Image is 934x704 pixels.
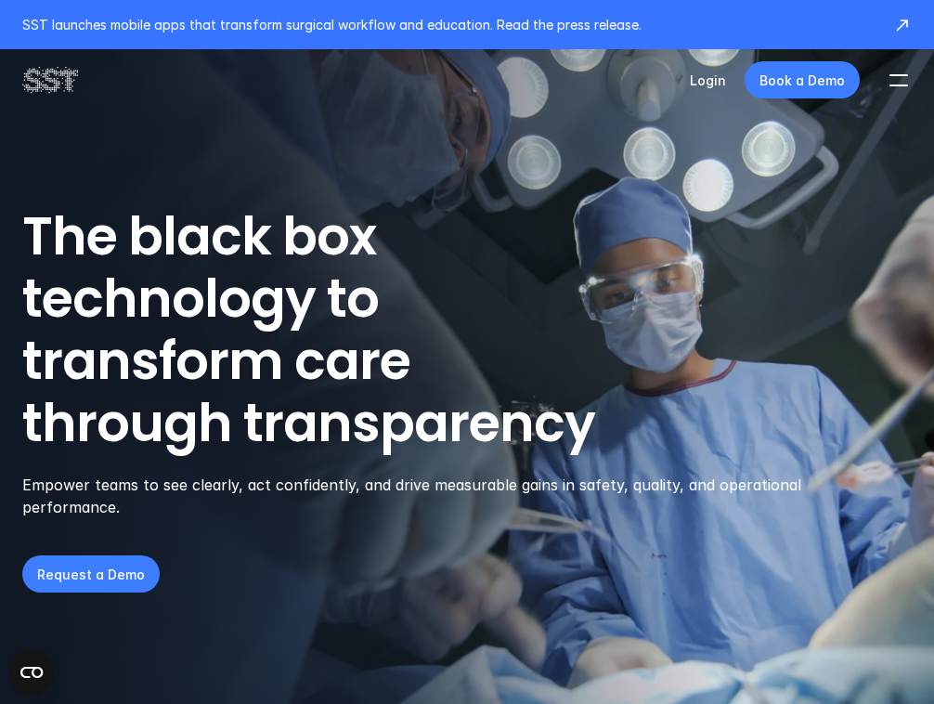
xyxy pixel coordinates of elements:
p: Empower teams to see clearly, act confidently, and drive measurable gains in safety, quality, and... [22,474,823,518]
a: Request a Demo [22,555,160,593]
p: Request a Demo [37,565,145,584]
p: SST launches mobile apps that transform surgical workflow and education. Read the press release. [22,15,875,34]
h1: The black box technology to transform care through transparency [22,206,912,456]
img: SST logo [22,64,78,96]
p: Book a Demo [759,71,845,90]
button: Open CMP widget [9,650,54,695]
a: Login [690,72,726,88]
a: Book a Demo [745,61,860,98]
